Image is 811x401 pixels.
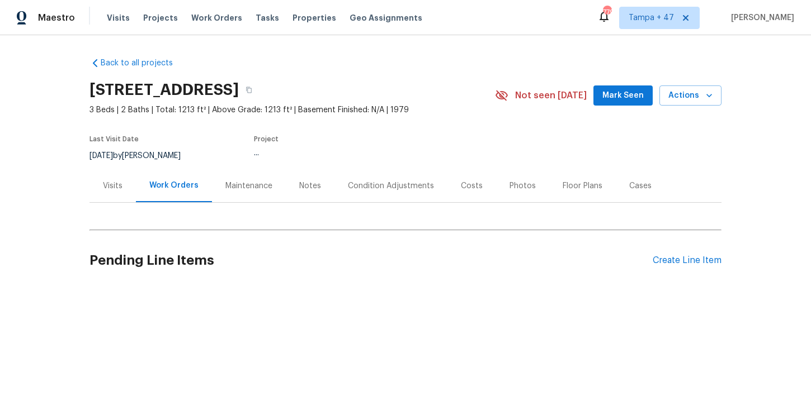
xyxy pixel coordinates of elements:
span: Tasks [256,14,279,22]
span: Maestro [38,12,75,23]
div: 779 [603,7,611,18]
h2: Pending Line Items [89,235,653,287]
span: Projects [143,12,178,23]
div: by [PERSON_NAME] [89,149,194,163]
div: Maintenance [225,180,272,192]
span: [DATE] [89,152,113,160]
div: ... [254,149,469,157]
div: Photos [510,180,536,192]
span: Project [254,136,279,142]
button: Mark Seen [593,85,653,106]
span: Visits [107,12,130,23]
span: 3 Beds | 2 Baths | Total: 1213 ft² | Above Grade: 1213 ft² | Basement Finished: N/A | 1979 [89,104,495,116]
h2: [STREET_ADDRESS] [89,84,239,96]
div: Costs [461,180,483,192]
div: Condition Adjustments [348,180,434,192]
button: Copy Address [239,80,259,100]
div: Cases [629,180,652,192]
button: Actions [659,85,722,106]
div: Work Orders [149,180,199,191]
div: Create Line Item [653,255,722,266]
div: Floor Plans [563,180,602,192]
span: Last Visit Date [89,136,139,142]
span: Work Orders [191,12,242,23]
span: Not seen [DATE] [515,90,587,101]
span: Properties [293,12,336,23]
span: Tampa + 47 [629,12,674,23]
span: [PERSON_NAME] [727,12,794,23]
div: Notes [299,180,321,192]
span: Mark Seen [602,89,644,103]
span: Geo Assignments [350,12,422,23]
a: Back to all projects [89,58,197,69]
span: Actions [668,89,713,103]
div: Visits [103,180,122,192]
